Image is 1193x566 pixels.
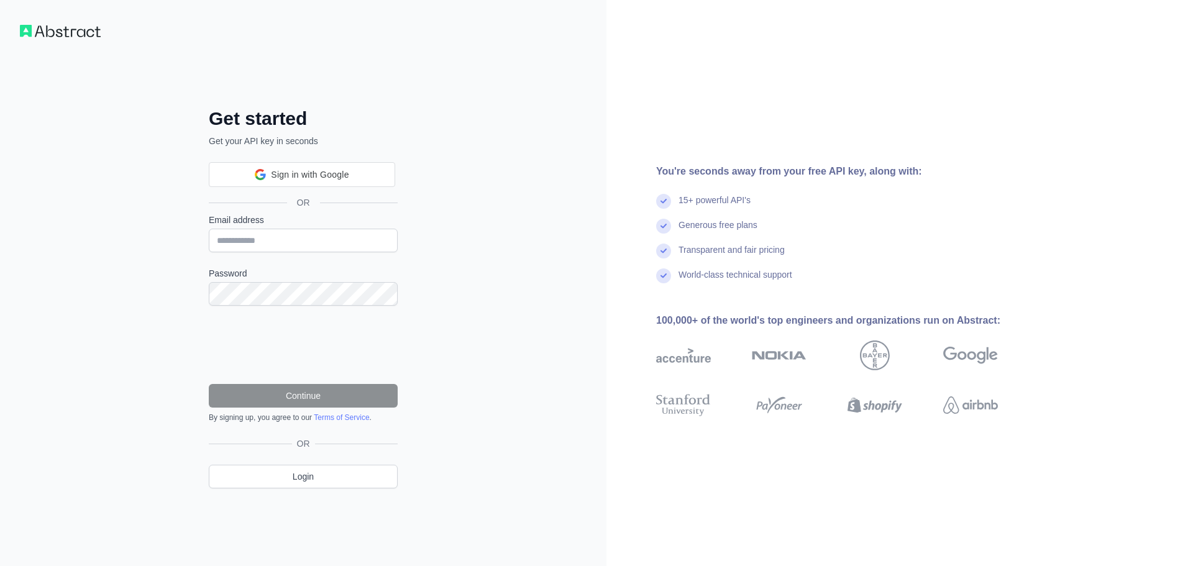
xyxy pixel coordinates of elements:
img: check mark [656,244,671,258]
img: bayer [860,340,890,370]
label: Password [209,267,398,280]
div: World-class technical support [679,268,792,293]
img: nokia [752,340,807,370]
img: check mark [656,219,671,234]
div: Transparent and fair pricing [679,244,785,268]
img: accenture [656,340,711,370]
button: Continue [209,384,398,408]
img: stanford university [656,391,711,419]
div: By signing up, you agree to our . [209,413,398,422]
a: Login [209,465,398,488]
img: payoneer [752,391,807,419]
iframe: reCAPTCHA [209,321,398,369]
label: Email address [209,214,398,226]
img: google [943,340,998,370]
div: 100,000+ of the world's top engineers and organizations run on Abstract: [656,313,1038,328]
span: Sign in with Google [271,168,349,181]
img: airbnb [943,391,998,419]
a: Terms of Service [314,413,369,422]
div: Generous free plans [679,219,757,244]
img: shopify [848,391,902,419]
div: You're seconds away from your free API key, along with: [656,164,1038,179]
h2: Get started [209,107,398,130]
img: Workflow [20,25,101,37]
p: Get your API key in seconds [209,135,398,147]
div: 15+ powerful API's [679,194,751,219]
div: Sign in with Google [209,162,395,187]
img: check mark [656,268,671,283]
img: check mark [656,194,671,209]
span: OR [287,196,320,209]
span: OR [292,437,315,450]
